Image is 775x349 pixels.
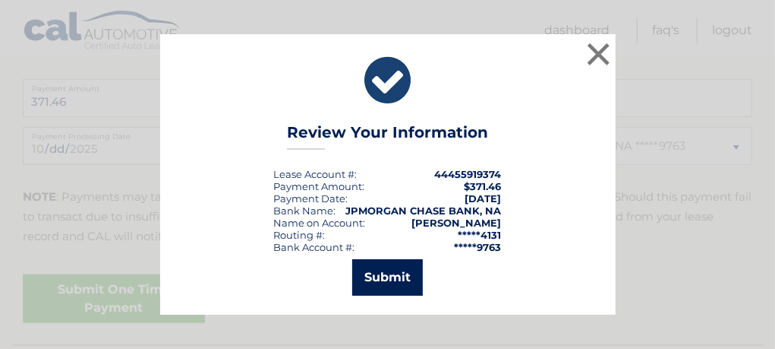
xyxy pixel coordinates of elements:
span: Payment Date [274,192,346,205]
button: Submit [352,259,423,296]
span: [DATE] [465,192,502,205]
div: Bank Account #: [274,241,355,253]
div: Lease Account #: [274,168,358,180]
div: Routing #: [274,229,326,241]
div: Bank Name: [274,205,336,217]
strong: JPMORGAN CHASE BANK, NA [346,205,502,217]
h3: Review Your Information [287,123,488,150]
div: : [274,192,348,205]
button: × [584,39,614,69]
span: $371.46 [465,180,502,192]
strong: 44455919374 [435,168,502,180]
div: Payment Amount: [274,180,365,192]
div: Name on Account: [274,217,366,229]
strong: [PERSON_NAME] [412,217,502,229]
